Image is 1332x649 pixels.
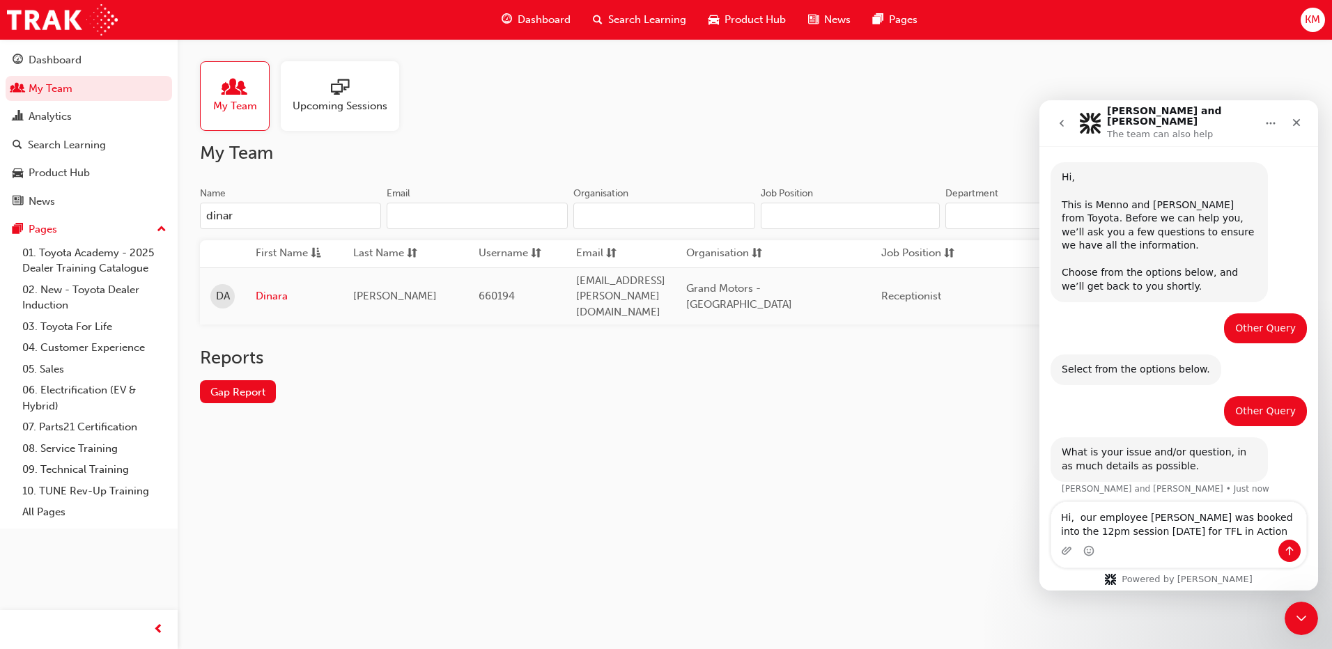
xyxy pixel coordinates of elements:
[479,245,555,263] button: Usernamesorting-icon
[13,83,23,95] span: people-icon
[6,76,172,102] a: My Team
[157,221,166,239] span: up-icon
[862,6,929,34] a: pages-iconPages
[17,316,172,338] a: 03. Toyota For Life
[686,245,749,263] span: Organisation
[531,245,541,263] span: sorting-icon
[256,245,308,263] span: First Name
[387,187,410,201] div: Email
[824,12,851,28] span: News
[6,104,172,130] a: Analytics
[873,11,883,29] span: pages-icon
[1039,100,1318,591] iframe: Intercom live chat
[216,288,230,304] span: DA
[573,187,628,201] div: Organisation
[6,189,172,214] a: News
[200,61,281,131] a: My Team
[945,203,1125,229] input: Department
[200,203,381,229] input: Name
[6,45,172,217] button: DashboardMy TeamAnalyticsSearch LearningProduct HubNews
[573,203,754,229] input: Organisation
[353,245,404,263] span: Last Name
[582,6,697,34] a: search-iconSearch Learning
[17,380,172,416] a: 06. Electrification (EV & Hybrid)
[490,6,582,34] a: guage-iconDashboard
[13,196,23,208] span: news-icon
[13,224,23,236] span: pages-icon
[7,4,118,36] img: Trak
[945,187,998,201] div: Department
[200,142,1310,164] h2: My Team
[502,11,512,29] span: guage-icon
[353,290,437,302] span: [PERSON_NAME]
[281,61,410,131] a: Upcoming Sessions
[13,167,23,180] span: car-icon
[29,165,90,181] div: Product Hub
[353,245,430,263] button: Last Namesorting-icon
[17,438,172,460] a: 08. Service Training
[13,54,23,67] span: guage-icon
[6,47,172,73] a: Dashboard
[518,12,571,28] span: Dashboard
[331,79,349,98] span: sessionType_ONLINE_URL-icon
[797,6,862,34] a: news-iconNews
[725,12,786,28] span: Product Hub
[17,279,172,316] a: 02. New - Toyota Dealer Induction
[387,203,568,229] input: Email
[407,245,417,263] span: sorting-icon
[17,242,172,279] a: 01. Toyota Academy - 2025 Dealer Training Catalogue
[226,79,244,98] span: people-icon
[708,11,719,29] span: car-icon
[200,347,1310,369] h2: Reports
[13,139,22,152] span: search-icon
[752,245,762,263] span: sorting-icon
[311,245,321,263] span: asc-icon
[29,109,72,125] div: Analytics
[593,11,603,29] span: search-icon
[697,6,797,34] a: car-iconProduct Hub
[761,203,940,229] input: Job Position
[881,290,941,302] span: Receptionist
[686,282,792,311] span: Grand Motors - [GEOGRAPHIC_DATA]
[17,501,172,523] a: All Pages
[17,337,172,359] a: 04. Customer Experience
[17,459,172,480] a: 09. Technical Training
[808,11,819,29] span: news-icon
[608,12,686,28] span: Search Learning
[256,245,332,263] button: First Nameasc-icon
[200,187,226,201] div: Name
[576,245,653,263] button: Emailsorting-icon
[13,111,23,123] span: chart-icon
[889,12,917,28] span: Pages
[881,245,958,263] button: Job Positionsorting-icon
[29,52,82,68] div: Dashboard
[944,245,954,263] span: sorting-icon
[1305,12,1320,28] span: KM
[29,221,57,237] div: Pages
